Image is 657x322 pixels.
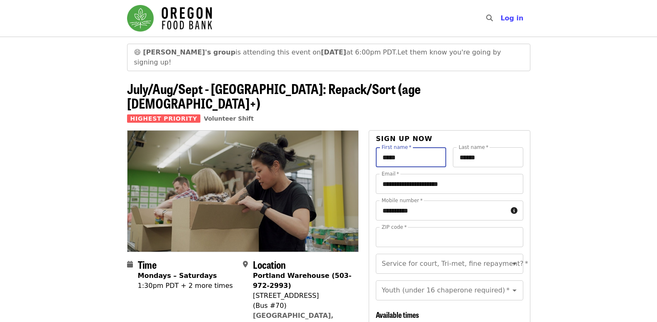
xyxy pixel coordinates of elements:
input: First name [376,147,446,167]
div: [STREET_ADDRESS] [253,291,352,301]
span: grinning face emoji [134,48,141,56]
input: Mobile number [376,201,507,220]
span: Time [138,257,157,272]
label: First name [382,145,412,150]
span: Location [253,257,286,272]
label: ZIP code [382,225,407,230]
span: July/Aug/Sept - [GEOGRAPHIC_DATA]: Repack/Sort (age [DEMOGRAPHIC_DATA]+) [127,79,421,113]
i: calendar icon [127,260,133,268]
span: Highest Priority [127,114,201,123]
button: Log in [494,10,530,27]
strong: [PERSON_NAME]'s group [143,48,235,56]
div: 1:30pm PDT + 2 more times [138,281,233,291]
img: July/Aug/Sept - Portland: Repack/Sort (age 8+) organized by Oregon Food Bank [127,131,359,251]
button: Open [509,285,520,296]
i: circle-info icon [511,207,517,215]
a: Volunteer Shift [204,115,254,122]
label: Mobile number [382,198,422,203]
span: Log in [500,14,523,22]
span: Sign up now [376,135,432,143]
strong: [DATE] [321,48,346,56]
i: search icon [486,14,493,22]
img: Oregon Food Bank - Home [127,5,212,32]
i: map-marker-alt icon [243,260,248,268]
label: Email [382,171,399,176]
input: Search [498,8,505,28]
button: Open [509,258,520,270]
input: Email [376,174,523,194]
div: (Bus #70) [253,301,352,311]
label: Last name [459,145,488,150]
span: Available times [376,309,419,320]
strong: Mondays – Saturdays [138,272,217,280]
strong: Portland Warehouse (503-972-2993) [253,272,352,290]
input: Last name [453,147,523,167]
input: ZIP code [376,227,523,247]
span: is attending this event on at 6:00pm PDT. [143,48,397,56]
